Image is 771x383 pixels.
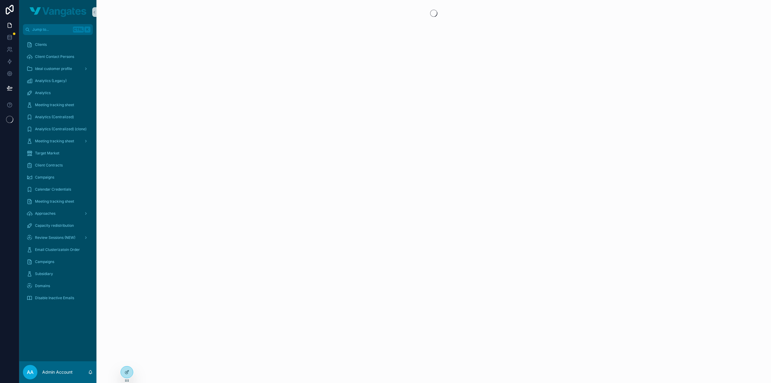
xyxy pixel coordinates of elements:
[23,208,93,219] a: Approaches
[35,283,50,288] span: Domains
[23,244,93,255] a: Email Clusterizatoin Order
[35,66,72,71] span: Ideal customer profile
[32,27,71,32] span: Jump to...
[30,7,86,17] img: App logo
[42,369,73,375] p: Admin Account
[23,63,93,74] a: Ideal customer profile
[35,54,74,59] span: Client Contact Persons
[23,136,93,147] a: Meeting tracking sheet
[35,103,74,107] span: Meeting tracking sheet
[23,293,93,303] a: Disable Inactive Emails
[23,75,93,86] a: Analytics (Legacy)
[23,112,93,122] a: Analytics (Centralized)
[35,211,55,216] span: Approaches
[35,223,74,228] span: Capacity redistribution
[27,369,33,376] span: AA
[35,115,74,119] span: Analytics (Centralized)
[23,280,93,291] a: Domains
[23,24,93,35] button: Jump to...CtrlK
[35,42,47,47] span: Clients
[23,172,93,183] a: Campaigns
[35,296,74,300] span: Disable Inactive Emails
[35,247,80,252] span: Email Clusterizatoin Order
[19,35,96,311] div: scrollable content
[35,187,71,192] span: Calendar Credentials
[35,90,51,95] span: Analytics
[35,199,74,204] span: Meeting tracking sheet
[35,271,53,276] span: Subsidiary
[23,232,93,243] a: Review Sessions (NEW)
[23,124,93,135] a: Analytics (Centralized) (clone)
[35,163,63,168] span: Client Contracts
[35,175,54,180] span: Campaigns
[35,78,67,83] span: Analytics (Legacy)
[23,87,93,98] a: Analytics
[23,256,93,267] a: Campaigns
[23,220,93,231] a: Capacity redistribution
[85,27,90,32] span: K
[23,268,93,279] a: Subsidiary
[23,39,93,50] a: Clients
[23,100,93,110] a: Meeting tracking sheet
[35,139,74,144] span: Meeting tracking sheet
[35,259,54,264] span: Campaigns
[23,184,93,195] a: Calendar Credentials
[73,27,84,33] span: Ctrl
[23,160,93,171] a: Client Contracts
[35,235,75,240] span: Review Sessions (NEW)
[35,151,59,156] span: Target Market
[35,127,87,131] span: Analytics (Centralized) (clone)
[23,51,93,62] a: Client Contact Persons
[23,196,93,207] a: Meeting tracking sheet
[23,148,93,159] a: Target Market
